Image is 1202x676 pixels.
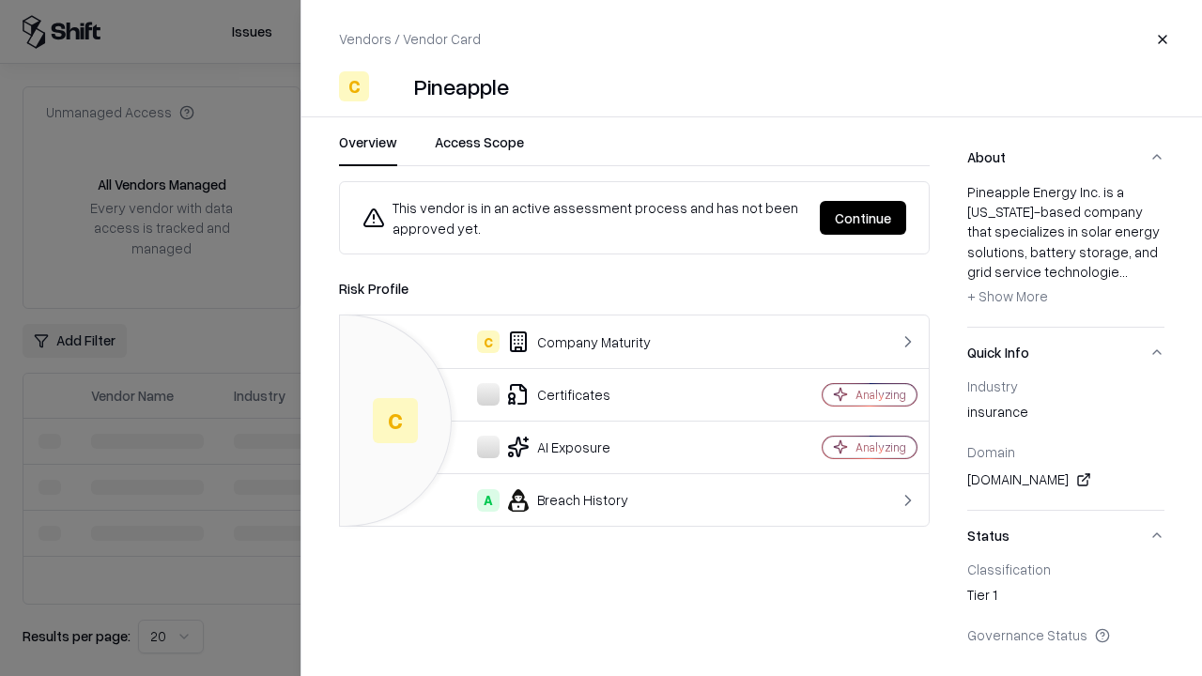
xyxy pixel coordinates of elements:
[339,132,397,166] button: Overview
[339,277,930,300] div: Risk Profile
[855,439,906,455] div: Analyzing
[967,443,1164,460] div: Domain
[967,182,1164,327] div: About
[967,282,1048,312] button: + Show More
[355,436,757,458] div: AI Exposure
[967,561,1164,577] div: Classification
[967,511,1164,561] button: Status
[1119,263,1128,280] span: ...
[339,71,369,101] div: C
[362,197,805,238] div: This vendor is in an active assessment process and has not been approved yet.
[477,489,500,512] div: A
[967,377,1164,510] div: Quick Info
[967,402,1164,428] div: insurance
[967,132,1164,182] button: About
[355,330,757,353] div: Company Maturity
[967,469,1164,491] div: [DOMAIN_NAME]
[967,377,1164,394] div: Industry
[373,398,418,443] div: C
[477,330,500,353] div: C
[414,71,509,101] div: Pineapple
[820,201,906,235] button: Continue
[355,383,757,406] div: Certificates
[967,626,1164,643] div: Governance Status
[377,71,407,101] img: Pineapple
[339,29,481,49] p: Vendors / Vendor Card
[435,132,524,166] button: Access Scope
[967,287,1048,304] span: + Show More
[967,585,1164,611] div: Tier 1
[855,387,906,403] div: Analyzing
[967,328,1164,377] button: Quick Info
[967,182,1164,312] div: Pineapple Energy Inc. is a [US_STATE]-based company that specializes in solar energy solutions, b...
[355,489,757,512] div: Breach History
